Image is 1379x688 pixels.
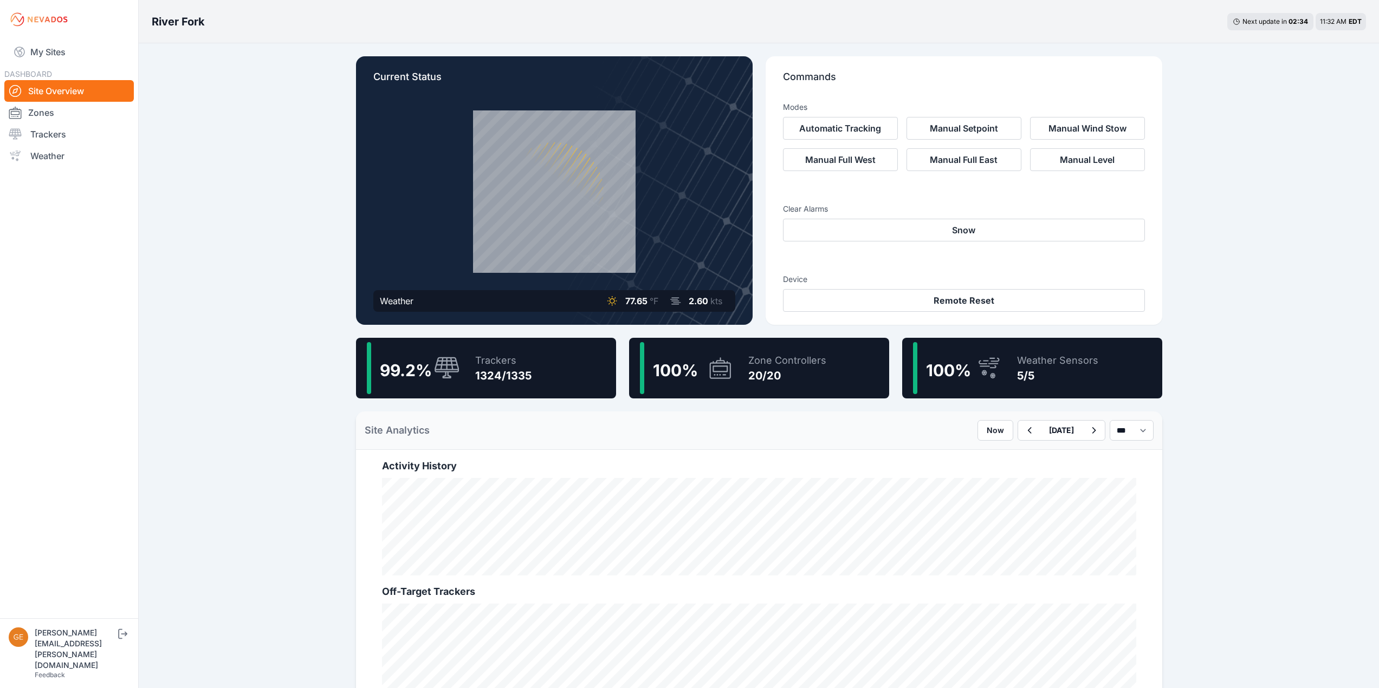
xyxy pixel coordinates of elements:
[4,123,134,145] a: Trackers
[4,80,134,102] a: Site Overview
[783,219,1145,241] button: Snow
[1017,368,1098,383] div: 5/5
[748,368,826,383] div: 20/20
[907,148,1021,171] button: Manual Full East
[689,296,708,306] span: 2.60
[1320,17,1346,25] span: 11:32 AM
[373,69,735,93] p: Current Status
[4,39,134,65] a: My Sites
[748,353,826,368] div: Zone Controllers
[380,361,432,380] span: 99.2 %
[653,361,698,380] span: 100 %
[783,102,807,113] h3: Modes
[1289,17,1308,26] div: 02 : 34
[35,627,116,671] div: [PERSON_NAME][EMAIL_ADDRESS][PERSON_NAME][DOMAIN_NAME]
[365,423,430,438] h2: Site Analytics
[783,117,898,140] button: Automatic Tracking
[382,584,1136,599] h2: Off-Target Trackers
[4,145,134,167] a: Weather
[35,671,65,679] a: Feedback
[356,338,616,398] a: 99.2%Trackers1324/1335
[382,458,1136,474] h2: Activity History
[926,361,971,380] span: 100 %
[475,353,532,368] div: Trackers
[4,102,134,123] a: Zones
[783,69,1145,93] p: Commands
[1017,353,1098,368] div: Weather Sensors
[710,296,722,306] span: kts
[625,296,648,306] span: 77.65
[9,11,69,28] img: Nevados
[650,296,658,306] span: °F
[1030,117,1145,140] button: Manual Wind Stow
[152,8,205,36] nav: Breadcrumb
[1030,148,1145,171] button: Manual Level
[1242,17,1287,25] span: Next update in
[783,204,1145,214] h3: Clear Alarms
[783,289,1145,312] button: Remote Reset
[1040,421,1083,440] button: [DATE]
[9,627,28,647] img: geoffrey.crabtree@solvenergy.com
[783,148,898,171] button: Manual Full West
[475,368,532,383] div: 1324/1335
[152,14,205,29] h3: River Fork
[977,420,1013,441] button: Now
[902,338,1162,398] a: 100%Weather Sensors5/5
[4,69,52,78] span: DASHBOARD
[629,338,889,398] a: 100%Zone Controllers20/20
[380,294,413,307] div: Weather
[783,274,1145,285] h3: Device
[1349,17,1362,25] span: EDT
[907,117,1021,140] button: Manual Setpoint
